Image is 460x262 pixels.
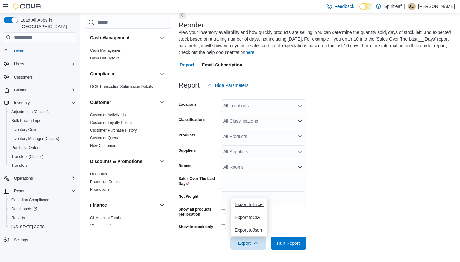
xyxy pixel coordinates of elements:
[9,117,46,125] a: Bulk Pricing Import
[231,224,267,236] button: Export toJson
[90,120,132,125] a: Customer Loyalty Points
[179,81,200,89] h3: Report
[9,205,40,213] a: Dashboards
[359,3,373,10] input: Dark Mode
[14,75,33,80] span: Customers
[9,196,76,204] span: Canadian Compliance
[11,154,43,159] span: Transfers (Classic)
[9,214,76,222] span: Reports
[409,3,415,10] span: AD
[13,3,42,10] img: Cova
[11,174,76,182] span: Operations
[230,237,266,250] button: Export
[85,83,171,93] div: Compliance
[9,223,47,231] a: [US_STATE] CCRS
[85,170,171,196] div: Discounts & Promotions
[11,60,27,68] button: Users
[158,98,166,106] button: Customer
[6,222,79,231] button: [US_STATE] CCRS
[11,236,30,244] a: Settings
[9,144,76,151] span: Purchase Orders
[11,118,44,123] span: Bulk Pricing Import
[90,56,119,60] a: Cash Out Details
[18,17,76,30] span: Load All Apps in [GEOGRAPHIC_DATA]
[90,172,107,176] a: Discounts
[408,3,416,10] div: Alex D
[90,71,115,77] h3: Compliance
[1,187,79,196] button: Reports
[6,116,79,125] button: Bulk Pricing Import
[9,214,27,222] a: Reports
[245,50,254,55] a: here
[297,119,303,124] button: Open list of options
[9,117,76,125] span: Bulk Pricing Import
[11,187,76,195] span: Reports
[9,135,76,143] span: Inventory Manager (Classic)
[179,224,213,229] label: Show in stock only
[9,223,76,231] span: Washington CCRS
[384,3,402,10] p: Spiritleaf
[11,127,39,132] span: Inventory Count
[90,99,111,105] h3: Customer
[235,215,264,220] span: Export to Csv
[11,206,37,212] span: Dashboards
[90,223,118,228] a: GL Transactions
[158,158,166,165] button: Discounts & Promotions
[90,180,120,184] a: Promotion Details
[9,153,46,160] a: Transfers (Classic)
[205,79,251,92] button: Hide Parameters
[9,108,51,116] a: Adjustments (Classic)
[234,237,262,250] span: Export
[14,61,24,66] span: Users
[90,136,119,140] a: Customer Queue
[179,117,206,122] label: Classifications
[11,163,27,168] span: Transfers
[235,227,264,233] span: Export to Json
[11,86,30,94] button: Catalog
[231,198,267,211] button: Export toExcel
[180,58,194,71] span: Report
[90,84,153,89] a: OCS Transaction Submission Details
[231,211,267,224] button: Export toCsv
[1,235,79,244] button: Settings
[271,237,306,250] button: Run Report
[90,48,122,53] a: Cash Management
[11,47,27,55] a: Home
[297,134,303,139] button: Open list of options
[1,46,79,56] button: Home
[9,144,43,151] a: Purchase Orders
[179,21,204,29] h3: Reorder
[202,58,242,71] span: Email Subscription
[179,133,195,138] label: Products
[9,126,41,134] a: Inventory Count
[179,29,452,56] div: View your inventory availability and how quickly products are selling. You can determine the quan...
[85,111,171,152] div: Customer
[179,176,218,186] label: Sales Over The Last Days
[90,158,157,165] button: Discounts & Promotions
[6,161,79,170] button: Transfers
[9,108,76,116] span: Adjustments (Classic)
[179,163,192,168] label: Rooms
[90,143,117,148] a: New Customers
[85,214,171,232] div: Finance
[9,135,62,143] a: Inventory Manager (Classic)
[85,47,171,65] div: Cash Management
[11,99,76,107] span: Inventory
[418,3,455,10] p: [PERSON_NAME]
[9,196,52,204] a: Canadian Compliance
[9,162,76,169] span: Transfers
[1,98,79,107] button: Inventory
[404,3,405,10] p: |
[90,71,157,77] button: Compliance
[334,3,354,10] span: Feedback
[14,49,24,54] span: Home
[11,60,76,68] span: Users
[1,59,79,68] button: Users
[179,102,197,107] label: Locations
[6,134,79,143] button: Inventory Manager (Classic)
[1,174,79,183] button: Operations
[90,128,137,133] a: Customer Purchase History
[11,136,59,141] span: Inventory Manager (Classic)
[90,187,110,192] a: Promotions
[235,202,264,207] span: Export to Excel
